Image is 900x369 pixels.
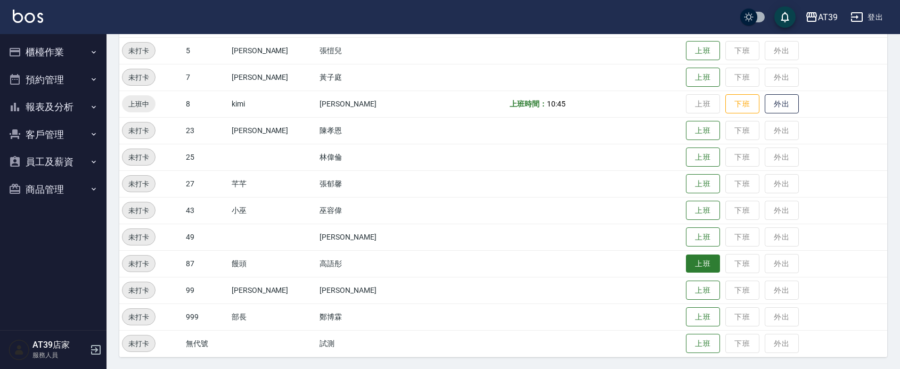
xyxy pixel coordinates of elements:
[183,197,229,224] td: 43
[4,66,102,94] button: 預約管理
[317,197,419,224] td: 巫容偉
[13,10,43,23] img: Logo
[229,197,317,224] td: 小巫
[122,178,155,190] span: 未打卡
[686,121,720,141] button: 上班
[4,121,102,149] button: 客戶管理
[183,170,229,197] td: 27
[183,144,229,170] td: 25
[317,170,419,197] td: 張郁馨
[317,64,419,91] td: 黃子庭
[183,277,229,304] td: 99
[801,6,842,28] button: AT39
[122,338,155,349] span: 未打卡
[4,176,102,203] button: 商品管理
[686,68,720,87] button: 上班
[725,94,759,114] button: 下班
[229,304,317,330] td: 部長
[686,147,720,167] button: 上班
[510,100,547,108] b: 上班時間：
[4,148,102,176] button: 員工及薪資
[229,37,317,64] td: [PERSON_NAME]
[317,277,419,304] td: [PERSON_NAME]
[317,304,419,330] td: 鄭博霖
[122,125,155,136] span: 未打卡
[846,7,887,27] button: 登出
[122,205,155,216] span: 未打卡
[183,91,229,117] td: 8
[686,307,720,327] button: 上班
[229,170,317,197] td: 芊芊
[122,232,155,243] span: 未打卡
[183,330,229,357] td: 無代號
[183,64,229,91] td: 7
[122,99,156,110] span: 上班中
[183,224,229,250] td: 49
[818,11,838,24] div: AT39
[317,91,419,117] td: [PERSON_NAME]
[686,334,720,354] button: 上班
[686,41,720,61] button: 上班
[229,117,317,144] td: [PERSON_NAME]
[547,100,566,108] span: 10:45
[122,152,155,163] span: 未打卡
[317,144,419,170] td: 林偉倫
[686,201,720,220] button: 上班
[183,250,229,277] td: 87
[317,37,419,64] td: 張愷兒
[4,38,102,66] button: 櫃檯作業
[686,174,720,194] button: 上班
[122,311,155,323] span: 未打卡
[317,250,419,277] td: 高語彤
[122,285,155,296] span: 未打卡
[229,91,317,117] td: kimi
[229,64,317,91] td: [PERSON_NAME]
[32,340,87,350] h5: AT39店家
[229,277,317,304] td: [PERSON_NAME]
[686,255,720,273] button: 上班
[229,250,317,277] td: 饅頭
[317,117,419,144] td: 陳孝恩
[183,37,229,64] td: 5
[32,350,87,360] p: 服務人員
[4,93,102,121] button: 報表及分析
[765,94,799,114] button: 外出
[317,224,419,250] td: [PERSON_NAME]
[183,117,229,144] td: 23
[183,304,229,330] td: 999
[9,339,30,360] img: Person
[122,258,155,269] span: 未打卡
[774,6,796,28] button: save
[122,72,155,83] span: 未打卡
[686,281,720,300] button: 上班
[122,45,155,56] span: 未打卡
[686,227,720,247] button: 上班
[317,330,419,357] td: 試測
